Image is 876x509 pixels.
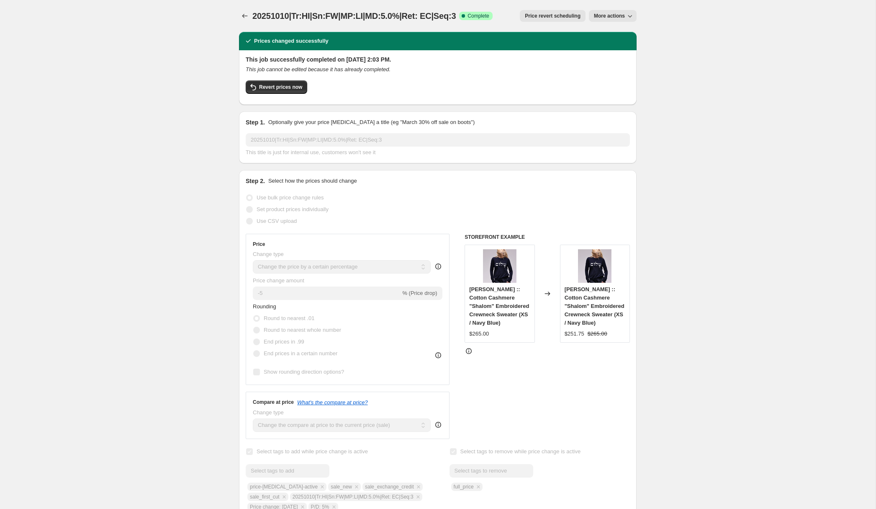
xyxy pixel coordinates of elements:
[434,421,442,429] div: help
[246,464,329,478] input: Select tags to add
[520,10,586,22] button: Price revert scheduling
[565,330,584,338] div: $251.75
[246,149,375,155] span: This title is just for internal use, customers won't see it
[254,37,329,45] h2: Prices changed successfully
[578,249,611,283] img: IMG_0582_80x.png
[257,206,329,212] span: Set product prices individually
[253,409,284,416] span: Change type
[469,286,529,326] span: [PERSON_NAME] :: Cotton Cashmere "Shalom" Embroidered Crewneck Sweater (XS / Navy Blue)
[588,330,607,338] strike: $265.00
[257,194,324,201] span: Use bulk price change rules
[264,350,337,357] span: End prices in a certain number
[434,262,442,271] div: help
[246,133,630,147] input: 30% off holiday sale
[594,13,625,19] span: More actions
[253,251,284,257] span: Change type
[469,330,489,338] div: $265.00
[268,118,475,127] p: Optionally give your price [MEDICAL_DATA] a title (eg "March 30% off sale on boots")
[246,55,630,64] h2: This job successfully completed on [DATE] 2:03 PM.
[252,11,456,21] span: 20251010|Tr:HI|Sn:FW|MP:LI|MD:5.0%|Ret: EC|Seq:3
[264,338,304,345] span: End prices in .99
[246,80,307,94] button: Revert prices now
[483,249,516,283] img: IMG_0582_80x.png
[253,287,401,300] input: -15
[264,369,344,375] span: Show rounding direction options?
[257,448,368,455] span: Select tags to add while price change is active
[239,10,251,22] button: Price change jobs
[246,177,265,185] h2: Step 2.
[589,10,637,22] button: More actions
[246,66,390,72] i: This job cannot be edited because it has already completed.
[264,315,314,321] span: Round to nearest .01
[565,286,624,326] span: [PERSON_NAME] :: Cotton Cashmere "Shalom" Embroidered Crewneck Sweater (XS / Navy Blue)
[253,303,276,310] span: Rounding
[297,399,368,406] button: What's the compare at price?
[468,13,489,19] span: Complete
[465,234,630,240] h6: STOREFRONT EXAMPLE
[246,118,265,127] h2: Step 1.
[525,13,581,19] span: Price revert scheduling
[257,218,297,224] span: Use CSV upload
[402,290,437,296] span: % (Price drop)
[253,277,304,284] span: Price change amount
[253,399,294,406] h3: Compare at price
[264,327,341,333] span: Round to nearest whole number
[268,177,357,185] p: Select how the prices should change
[253,241,265,248] h3: Price
[450,464,533,478] input: Select tags to remove
[460,448,581,455] span: Select tags to remove while price change is active
[259,84,302,90] span: Revert prices now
